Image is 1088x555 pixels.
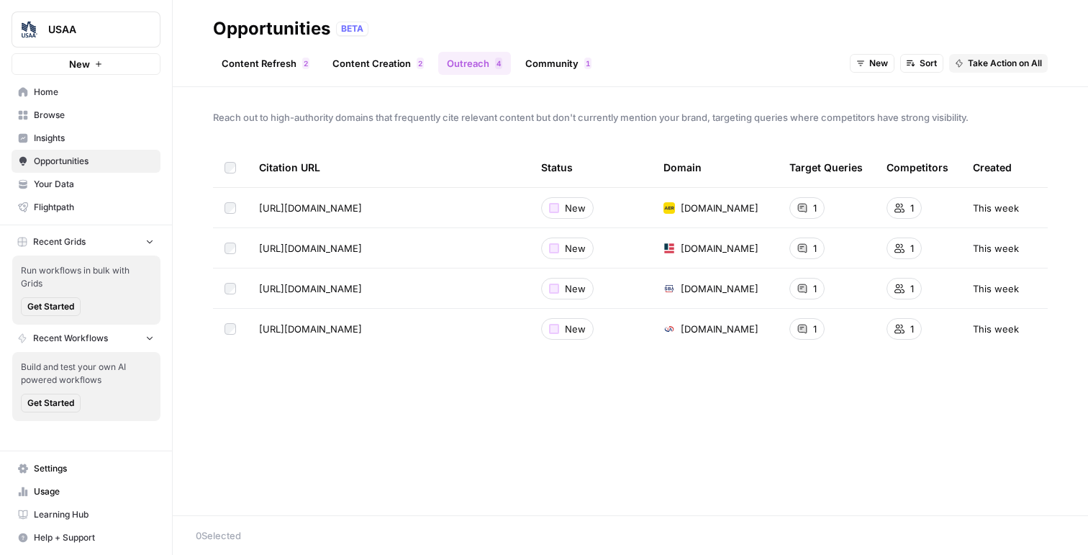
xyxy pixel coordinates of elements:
[541,148,573,187] div: Status
[304,58,308,69] span: 2
[813,281,817,296] span: 1
[813,322,817,336] span: 1
[12,457,160,480] a: Settings
[663,243,675,254] img: xuj2t9yuyohfigrh8xaqv4u7tw2o
[584,58,591,69] div: 1
[34,462,154,475] span: Settings
[12,526,160,549] button: Help + Support
[34,178,154,191] span: Your Data
[12,328,160,349] button: Recent Workflows
[417,58,424,69] div: 2
[949,54,1048,73] button: Take Action on All
[34,508,154,521] span: Learning Hub
[21,361,152,387] span: Build and test your own AI powered workflows
[681,281,758,296] span: [DOMAIN_NAME]
[418,58,422,69] span: 2
[259,322,362,336] span: [URL][DOMAIN_NAME]
[12,104,160,127] a: Browse
[27,397,74,410] span: Get Started
[21,394,81,412] button: Get Started
[12,127,160,150] a: Insights
[21,264,152,290] span: Run workflows in bulk with Grids
[12,53,160,75] button: New
[850,54,894,73] button: New
[302,58,309,69] div: 2
[17,17,42,42] img: USAA Logo
[324,52,432,75] a: Content Creation2
[663,202,675,214] img: 5wswl61wr1y9xzbuyai42ubn5boq
[34,155,154,168] span: Opportunities
[34,485,154,498] span: Usage
[12,12,160,48] button: Workspace: USAA
[663,323,675,335] img: pa76vbcdzesk4s4ce4gj8tuwrdu2
[586,58,590,69] span: 1
[34,201,154,214] span: Flightpath
[33,332,108,345] span: Recent Workflows
[213,52,318,75] a: Content Refresh2
[910,281,914,296] span: 1
[34,531,154,544] span: Help + Support
[565,201,586,215] span: New
[920,57,937,70] span: Sort
[12,196,160,219] a: Flightpath
[910,201,914,215] span: 1
[681,322,758,336] span: [DOMAIN_NAME]
[973,322,1019,336] span: This week
[34,86,154,99] span: Home
[12,150,160,173] a: Opportunities
[438,52,511,75] a: Outreach4
[213,110,1048,125] span: Reach out to high-authority domains that frequently cite relevant content but don't currently men...
[973,241,1019,256] span: This week
[869,57,888,70] span: New
[259,241,362,256] span: [URL][DOMAIN_NAME]
[565,322,586,336] span: New
[887,148,948,187] div: Competitors
[900,54,943,73] button: Sort
[33,235,86,248] span: Recent Grids
[663,148,702,187] div: Domain
[663,283,675,294] img: 8gzg6tkc8rcfewggg1dep7pf8boc
[565,241,586,256] span: New
[21,297,81,316] button: Get Started
[517,52,600,75] a: Community1
[12,231,160,253] button: Recent Grids
[813,201,817,215] span: 1
[196,528,1065,543] div: 0 Selected
[789,148,863,187] div: Target Queries
[495,58,502,69] div: 4
[813,241,817,256] span: 1
[973,201,1019,215] span: This week
[12,503,160,526] a: Learning Hub
[497,58,501,69] span: 4
[48,22,135,37] span: USAA
[34,109,154,122] span: Browse
[973,281,1019,296] span: This week
[259,148,518,187] div: Citation URL
[681,201,758,215] span: [DOMAIN_NAME]
[565,281,586,296] span: New
[973,148,1012,187] div: Created
[259,201,362,215] span: [URL][DOMAIN_NAME]
[69,57,90,71] span: New
[12,173,160,196] a: Your Data
[27,300,74,313] span: Get Started
[259,281,362,296] span: [URL][DOMAIN_NAME]
[12,480,160,503] a: Usage
[213,17,330,40] div: Opportunities
[681,241,758,256] span: [DOMAIN_NAME]
[34,132,154,145] span: Insights
[910,322,914,336] span: 1
[910,241,914,256] span: 1
[336,22,368,36] div: BETA
[968,57,1042,70] span: Take Action on All
[12,81,160,104] a: Home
